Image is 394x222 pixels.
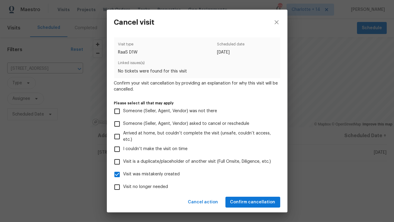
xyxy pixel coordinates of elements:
[225,197,280,208] button: Confirm cancellation
[123,171,180,177] span: Visit was mistakenly created
[118,41,138,49] span: Visit type
[266,10,287,35] button: close
[123,146,188,152] span: I couldn’t make the visit on time
[230,199,275,206] span: Confirm cancellation
[123,108,217,114] span: Someone (Seller, Agent, Vendor) was not there
[118,49,138,55] span: RaaS D1W
[114,18,155,26] h3: Cancel visit
[114,80,280,92] span: Confirm your visit cancellation by providing an explanation for why this visit will be cancelled.
[118,60,276,68] span: Linked issues(s)
[118,68,276,74] span: No tickets were found for this visit
[217,49,244,55] span: [DATE]
[123,184,168,190] span: Visit no longer needed
[114,101,280,105] label: Please select all that may apply
[217,41,244,49] span: Scheduled date
[188,199,218,206] span: Cancel action
[123,130,275,143] span: Arrived at home, but couldn’t complete the visit (unsafe, couldn’t access, etc.)
[123,159,271,165] span: Visit is a duplicate/placeholder of another visit (Full Onsite, Diligence, etc.)
[123,121,250,127] span: Someone (Seller, Agent, Vendor) asked to cancel or reschedule
[186,197,221,208] button: Cancel action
